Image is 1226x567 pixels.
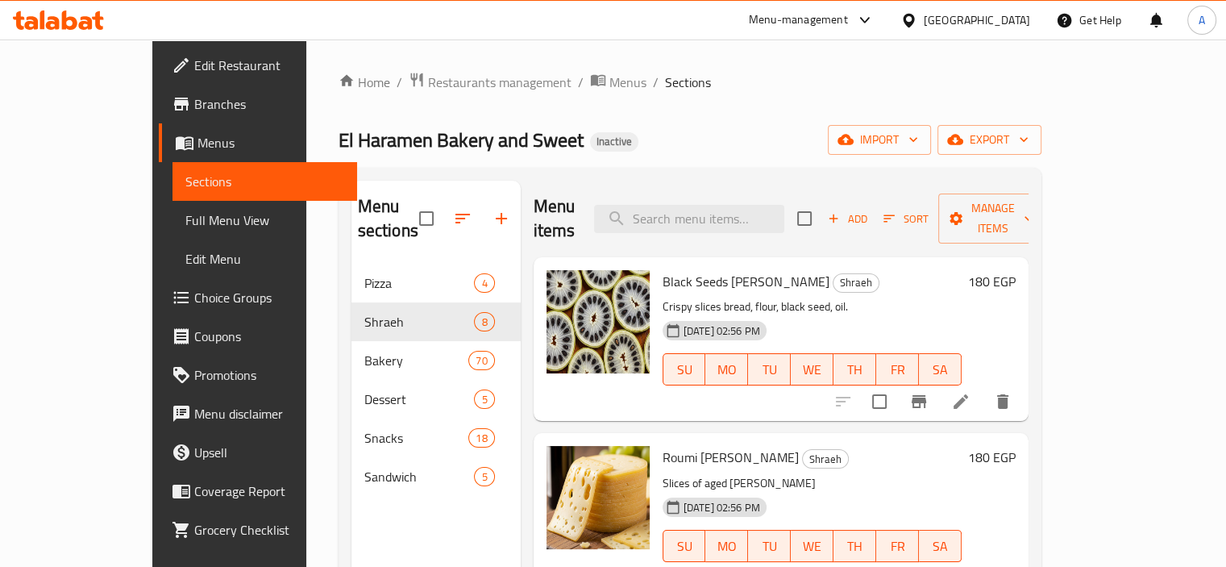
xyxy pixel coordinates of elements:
div: Shraeh8 [351,302,521,341]
span: FR [883,358,912,381]
a: Promotions [159,356,357,394]
span: FR [883,535,912,558]
span: Sandwich [364,467,475,486]
button: Add [821,206,873,231]
span: WE [797,535,827,558]
span: Restaurants management [428,73,571,92]
a: Grocery Checklist [159,511,357,549]
a: Restaurants management [409,72,571,93]
button: SU [663,353,706,386]
a: Edit Menu [172,240,357,278]
span: Branches [194,94,344,114]
span: Promotions [194,365,344,385]
nav: Menu sections [351,257,521,502]
div: Shraeh [802,449,849,469]
a: Choice Groups [159,278,357,317]
span: Edit Restaurant [194,56,344,75]
span: 4 [475,276,493,291]
span: Roumi [PERSON_NAME] [663,445,799,469]
img: Black Seeds Shraeh [547,270,650,373]
button: Branch-specific-item [900,382,938,421]
span: Menus [609,73,646,92]
button: MO [705,353,748,386]
p: Slices of aged [PERSON_NAME] [663,473,962,494]
div: Shraeh [364,312,475,331]
button: import [828,125,931,155]
span: SU [670,358,700,381]
p: Crispy slices bread, flour, black seed, oil. [663,297,962,317]
button: TH [833,353,876,386]
span: Snacks [364,428,469,448]
h6: 180 EGP [968,270,1016,293]
span: A [1199,11,1205,29]
span: SU [670,535,700,558]
span: 5 [475,392,493,407]
a: Coverage Report [159,472,357,511]
div: Shraeh [833,273,879,293]
a: Upsell [159,433,357,472]
span: import [841,130,918,150]
span: Select all sections [409,202,443,236]
span: MO [712,358,742,381]
span: Bakery [364,351,469,370]
span: Shraeh [803,450,848,469]
span: Sort [883,210,928,228]
span: Manage items [951,198,1033,239]
div: Pizza [364,273,475,293]
span: MO [712,535,742,558]
img: Roumi Cheese Shraeh [547,446,650,549]
button: WE [791,530,833,562]
div: items [474,273,494,293]
span: Grocery Checklist [194,520,344,540]
input: search [594,205,784,233]
span: [DATE] 02:56 PM [677,323,767,339]
span: TU [754,358,784,381]
span: 18 [469,431,493,446]
span: TU [754,535,784,558]
span: Sections [185,172,344,191]
h2: Menu items [534,194,576,243]
div: Inactive [590,132,638,152]
div: Dessert5 [351,380,521,419]
span: Sort items [873,206,938,231]
span: SA [925,535,955,558]
li: / [653,73,659,92]
span: [DATE] 02:56 PM [677,500,767,515]
span: Menu disclaimer [194,404,344,423]
h2: Menu sections [358,194,419,243]
span: Dessert [364,390,475,409]
li: / [578,73,584,92]
li: / [397,73,402,92]
button: TU [748,353,791,386]
button: Sort [879,206,932,231]
span: export [950,130,1029,150]
span: SA [925,358,955,381]
a: Menus [590,72,646,93]
nav: breadcrumb [339,72,1041,93]
a: Edit Restaurant [159,46,357,85]
span: Inactive [590,135,638,148]
button: TH [833,530,876,562]
span: Full Menu View [185,211,344,230]
a: Edit menu item [951,392,970,411]
button: export [937,125,1041,155]
button: FR [876,530,919,562]
span: TH [840,358,870,381]
span: WE [797,358,827,381]
button: SA [919,353,962,386]
span: Sort sections [443,199,482,238]
div: Snacks18 [351,419,521,457]
button: FR [876,353,919,386]
a: Full Menu View [172,201,357,240]
div: items [474,467,494,486]
div: items [468,428,494,448]
span: Shraeh [833,273,879,292]
button: MO [705,530,748,562]
span: Select to update [862,385,896,419]
a: Branches [159,85,357,123]
div: Sandwich5 [351,457,521,496]
a: Menu disclaimer [159,394,357,433]
span: Coupons [194,327,344,346]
